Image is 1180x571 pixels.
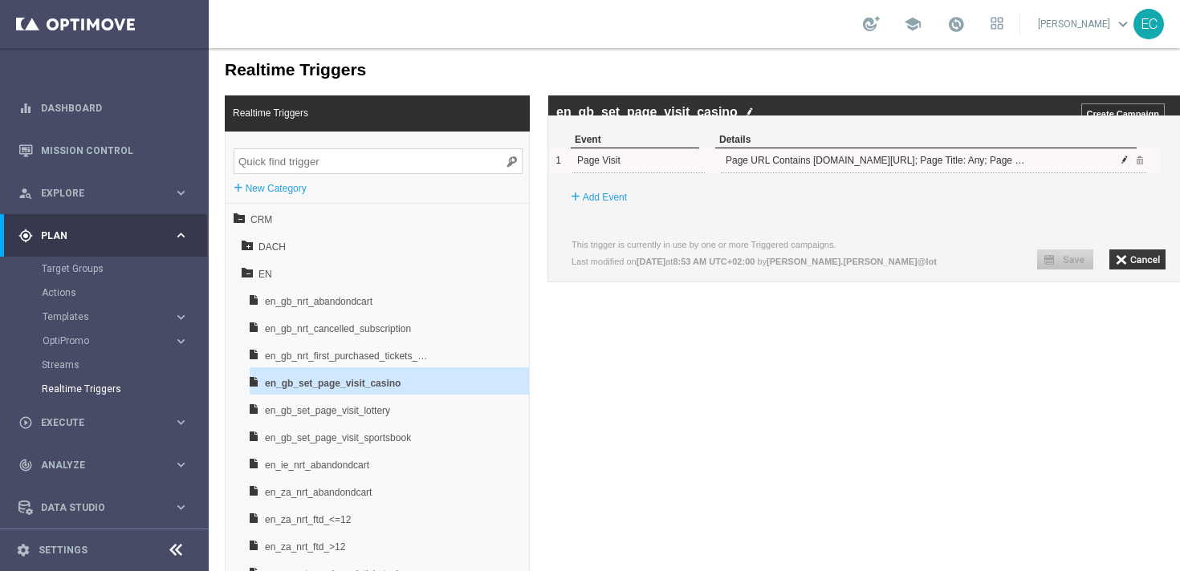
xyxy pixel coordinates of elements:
[56,422,224,433] div: en_ie_nrt_abandondcart
[43,336,173,346] div: OptiPromo
[42,353,207,377] div: Streams
[42,310,189,323] button: Templates keyboard_arrow_right
[173,457,189,472] i: keyboard_arrow_right
[507,83,928,100] div: Details
[56,322,224,349] span: en_gb_set_page_visit_casino
[1114,15,1132,33] span: keyboard_arrow_down
[18,501,189,514] button: Data Studio keyboard_arrow_right
[513,100,819,124] div: Page URL Contains lottoland.co.uk/casino; Page Title: Any; Page Category: Any; Platform: Any; Dev...
[56,367,224,379] div: en_gb_set_page_visit_lottery
[926,107,935,116] span: Delete
[18,129,189,172] div: Mission Control
[56,512,224,540] span: en_za_nrt_purchased_tickets_keno
[42,262,167,275] a: Target Groups
[18,186,33,200] i: person_search
[43,312,157,322] span: Templates
[173,500,189,515] i: keyboard_arrow_right
[42,257,207,281] div: Target Groups
[56,294,224,322] span: en_gb_nrt_first_purchased_tickets_millionaire
[56,449,224,460] div: en_za_nrt_abandondcart
[173,228,189,243] i: keyboard_arrow_right
[428,209,457,218] b: [DATE]
[363,209,728,218] lable: Last modified on at by
[18,229,33,243] i: gps_fixed
[18,87,189,129] div: Dashboard
[16,51,108,79] span: Realtime Triggers
[18,186,173,200] div: Explore
[56,240,224,267] span: en_gb_nrt_abandondcart
[56,258,224,269] div: en_gb_nrt_abandondcart
[56,313,224,324] div: en_gb_nrt_first_purchased_tickets_millionaire
[56,349,224,376] span: en_gb_set_page_visit_lottery
[18,415,33,430] i: play_circle_outline
[558,209,728,218] b: [PERSON_NAME].[PERSON_NAME]@lot
[374,141,418,157] label: Add Event
[173,334,189,349] i: keyboard_arrow_right
[41,231,173,241] span: Plan
[41,129,189,172] a: Mission Control
[56,340,224,351] div: en_gb_set_page_visit_casino
[42,281,207,305] div: Actions
[363,192,628,201] label: This trigger is currently in use by one or more Triggered campaigns.
[16,543,31,557] i: settings
[43,312,173,322] div: Templates
[41,460,173,470] span: Analyze
[25,100,314,126] input: Quick find trigger
[56,395,224,406] div: en_gb_set_page_visit_sportsbook
[18,187,189,200] button: person_search Explore keyboard_arrow_right
[43,336,157,346] span: OptiPromo
[18,458,33,472] i: track_changes
[18,144,189,157] button: Mission Control
[37,132,98,148] label: New Category
[50,185,222,213] span: DACH
[368,100,497,124] div: Page Visit
[362,140,372,156] label: +
[537,59,545,69] img: edit_white.png
[42,383,167,395] a: Realtime Triggers
[41,503,173,512] span: Data Studio
[173,415,189,430] i: keyboard_arrow_right
[42,334,189,347] button: OptiPromo keyboard_arrow_right
[911,107,921,116] span: Edit
[173,310,189,325] i: keyboard_arrow_right
[904,15,922,33] span: school
[56,285,224,297] div: en_gb_nrt_cancelled_subscription
[18,415,173,430] div: Execute
[18,102,189,115] button: equalizer Dashboard
[18,416,189,429] button: play_circle_outline Execute keyboard_arrow_right
[1133,9,1164,39] div: EC
[56,267,224,294] span: en_gb_nrt_cancelled_subscription
[18,500,173,515] div: Data Studio
[42,329,207,353] div: OptiPromo
[50,213,222,240] span: EN
[56,403,224,431] span: en_ie_nrt_abandondcart
[39,545,87,555] a: Settings
[18,458,173,472] div: Analyze
[56,485,224,512] span: en_za_nrt_ftd_>12
[18,459,189,472] button: track_changes Analyze keyboard_arrow_right
[348,57,529,71] label: en_gb_set_page_visit_casino
[18,229,189,242] button: gps_fixed Plan keyboard_arrow_right
[42,377,207,401] div: Realtime Triggers
[56,458,224,485] span: en_za_nrt_ftd_<=12
[873,55,956,75] input: Create Campaign
[42,305,207,329] div: Templates
[41,188,173,198] span: Explore
[41,418,173,427] span: Execute
[362,83,490,100] div: Event
[1036,12,1133,36] a: [PERSON_NAME]keyboard_arrow_down
[341,100,352,124] div: 1
[41,87,189,129] a: Dashboard
[42,358,167,371] a: Streams
[56,431,224,458] span: en_za_nrt_abandondcart
[42,158,219,185] span: CRM
[18,101,33,115] i: equalizer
